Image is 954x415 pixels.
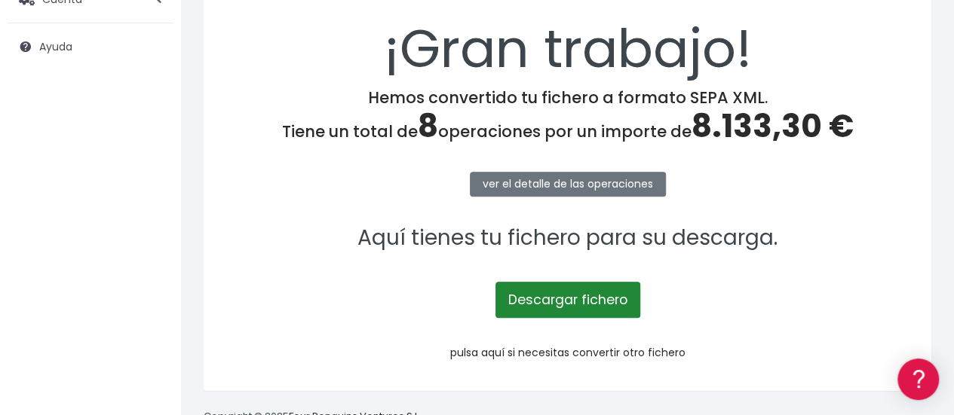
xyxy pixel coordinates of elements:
span: Ayuda [39,39,72,54]
a: pulsa aquí si necesitas convertir otro fichero [450,345,686,360]
span: 8 [418,104,438,148]
span: 8.133,30 € [692,104,854,148]
a: ver el detalle de las operaciones [470,172,666,197]
p: Aquí tienes tu fichero para su descarga. [223,221,912,255]
h4: Hemos convertido tu fichero a formato SEPA XML. Tiene un total de operaciones por un importe de [223,88,912,145]
a: Ayuda [8,31,173,63]
a: Descargar fichero [495,282,640,318]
